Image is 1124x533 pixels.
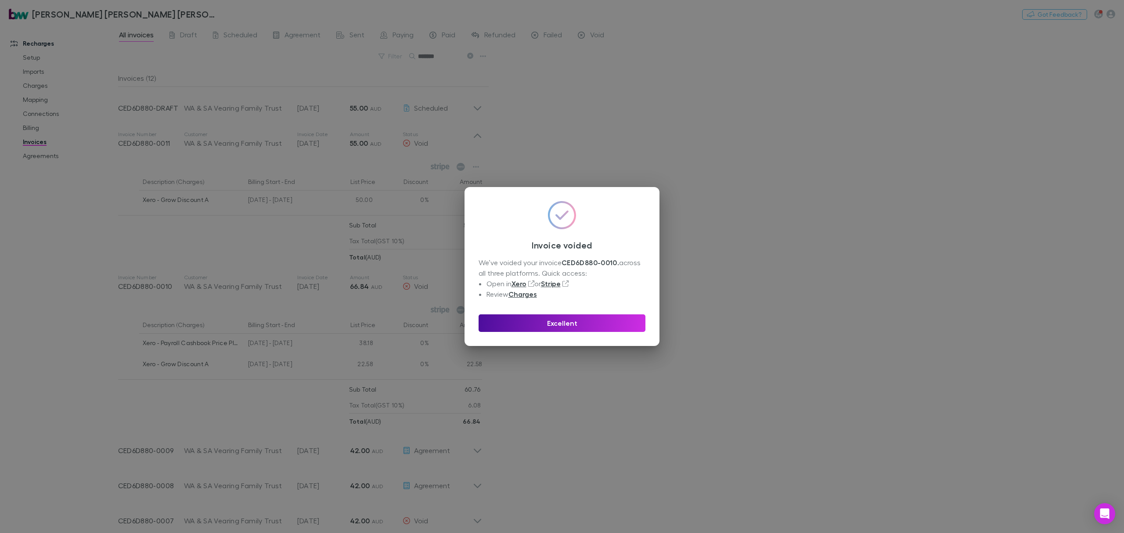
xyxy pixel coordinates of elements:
[541,279,561,288] a: Stripe
[479,240,645,250] h3: Invoice voided
[548,201,576,229] img: svg%3e
[486,278,645,289] li: Open in or
[479,314,645,332] button: Excellent
[486,289,645,299] li: Review
[512,279,526,288] a: Xero
[562,258,619,267] strong: CED6D880-0010 .
[1094,503,1115,524] div: Open Intercom Messenger
[479,257,645,299] div: We’ve voided your invoice across all three platforms. Quick access:
[508,290,537,299] a: Charges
